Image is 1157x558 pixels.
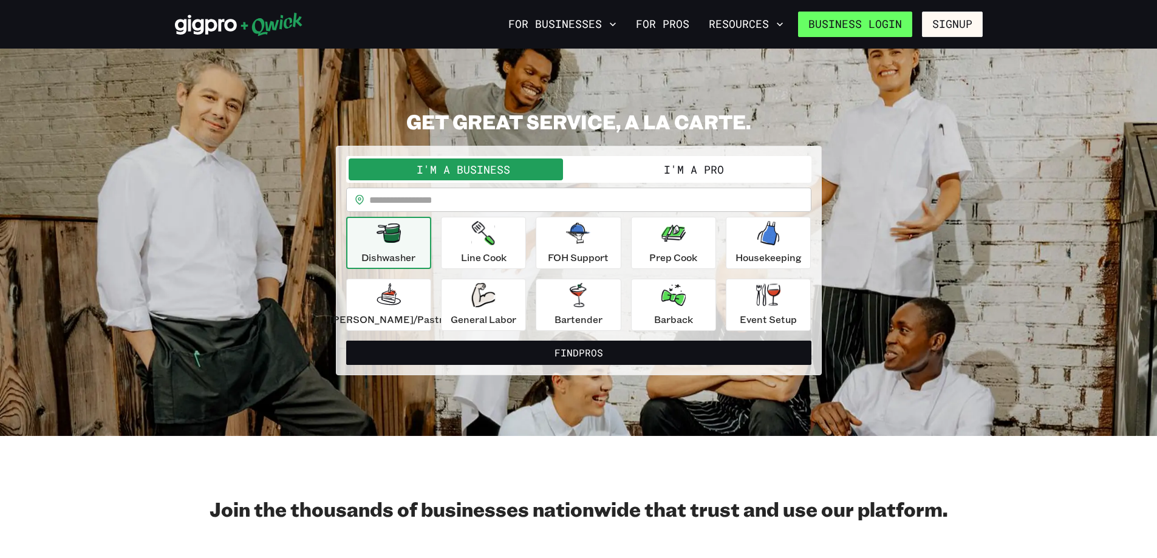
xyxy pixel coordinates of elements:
[329,312,448,327] p: [PERSON_NAME]/Pastry
[579,158,809,180] button: I'm a Pro
[451,312,516,327] p: General Labor
[735,250,802,265] p: Housekeeping
[503,14,621,35] button: For Businesses
[441,279,526,331] button: General Labor
[441,217,526,269] button: Line Cook
[726,217,811,269] button: Housekeeping
[922,12,983,37] button: Signup
[536,279,621,331] button: Bartender
[555,312,602,327] p: Bartender
[726,279,811,331] button: Event Setup
[704,14,788,35] button: Resources
[798,12,912,37] a: Business Login
[649,250,697,265] p: Prep Cook
[346,279,431,331] button: [PERSON_NAME]/Pastry
[461,250,507,265] p: Line Cook
[654,312,693,327] p: Barback
[548,250,609,265] p: FOH Support
[631,14,694,35] a: For Pros
[175,497,983,521] h2: Join the thousands of businesses nationwide that trust and use our platform.
[346,217,431,269] button: Dishwasher
[346,341,811,365] button: FindPros
[740,312,797,327] p: Event Setup
[631,217,716,269] button: Prep Cook
[536,217,621,269] button: FOH Support
[349,158,579,180] button: I'm a Business
[361,250,415,265] p: Dishwasher
[631,279,716,331] button: Barback
[336,109,822,134] h2: GET GREAT SERVICE, A LA CARTE.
